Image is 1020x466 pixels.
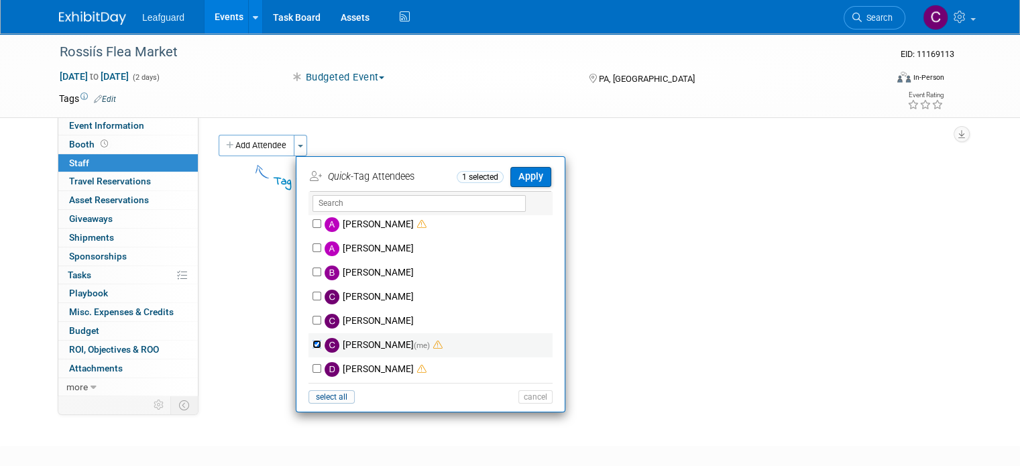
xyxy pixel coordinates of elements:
[325,290,339,304] img: C.jpg
[321,357,557,382] label: [PERSON_NAME]
[219,135,294,156] button: Add Attendee
[58,117,198,135] a: Event Information
[308,390,355,404] button: select all
[286,70,390,84] button: Budgeted Event
[58,191,198,209] a: Asset Reservations
[58,247,198,266] a: Sponsorships
[58,378,198,396] a: more
[321,237,557,261] label: [PERSON_NAME]
[321,382,557,406] label: [PERSON_NAME]
[321,333,557,357] label: [PERSON_NAME]
[58,341,198,359] a: ROI, Objectives & ROO
[69,306,174,317] span: Misc. Expenses & Credits
[171,396,199,414] td: Toggle Event Tabs
[457,171,504,183] span: 1 selected
[88,71,101,82] span: to
[510,167,551,186] button: Apply
[58,210,198,228] a: Giveaways
[68,270,91,280] span: Tasks
[58,303,198,321] a: Misc. Expenses & Credits
[98,139,111,149] span: Booth not reserved yet
[862,13,893,23] span: Search
[55,40,869,64] div: Rossiís Flea Market
[58,266,198,284] a: Tasks
[599,74,695,84] span: PA, [GEOGRAPHIC_DATA]
[325,241,339,256] img: A.jpg
[131,73,160,82] span: (2 days)
[66,382,88,392] span: more
[897,72,911,82] img: Format-Inperson.png
[58,229,198,247] a: Shipments
[58,284,198,302] a: Playbook
[321,309,557,333] label: [PERSON_NAME]
[69,325,99,336] span: Budget
[901,49,954,59] span: Event ID: 11169113
[58,359,198,377] a: Attachments
[69,363,123,373] span: Attachments
[310,166,453,188] td: -Tag Attendees
[923,5,948,30] img: Colleen Kenney
[325,338,339,353] img: C.jpg
[94,95,116,104] a: Edit
[321,285,557,309] label: [PERSON_NAME]
[58,172,198,190] a: Travel Reservations
[325,314,339,329] img: C.jpg
[59,92,116,105] td: Tags
[69,139,111,150] span: Booth
[59,11,126,25] img: ExhibitDay
[69,288,108,298] span: Playbook
[69,344,159,355] span: ROI, Objectives & ROO
[907,92,944,99] div: Event Rating
[432,339,443,350] span: Double-book Warning! (potential scheduling conflict)
[58,154,198,172] a: Staff
[328,171,351,182] i: Quick
[69,120,144,131] span: Event Information
[58,135,198,154] a: Booth
[69,194,149,205] span: Asset Reservations
[417,220,427,229] i: Double-book Warning: Potential Scheduling Conflict!
[414,363,427,374] span: Double-book Warning! (potential scheduling conflict)
[274,172,514,190] div: Tag People
[325,362,339,377] img: D.jpg
[69,176,151,186] span: Travel Reservations
[142,12,184,23] span: Leafguard
[433,341,443,350] i: Double-book Warning: Potential Scheduling Conflict!
[59,70,129,82] span: [DATE] [DATE]
[417,365,427,374] i: Double-book Warning: Potential Scheduling Conflict!
[69,213,113,224] span: Giveaways
[69,232,114,243] span: Shipments
[69,251,127,261] span: Sponsorships
[518,390,553,404] button: cancel
[321,213,557,237] label: [PERSON_NAME]
[321,261,557,285] label: [PERSON_NAME]
[913,72,944,82] div: In-Person
[58,322,198,340] a: Budget
[313,195,526,212] input: Search
[813,70,944,90] div: Event Format
[325,266,339,280] img: B.jpg
[844,6,905,30] a: Search
[69,158,89,168] span: Staff
[414,341,430,350] span: (me)
[148,396,171,414] td: Personalize Event Tab Strip
[325,217,339,232] img: A.jpg
[414,219,427,229] span: Double-book Warning! (potential scheduling conflict)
